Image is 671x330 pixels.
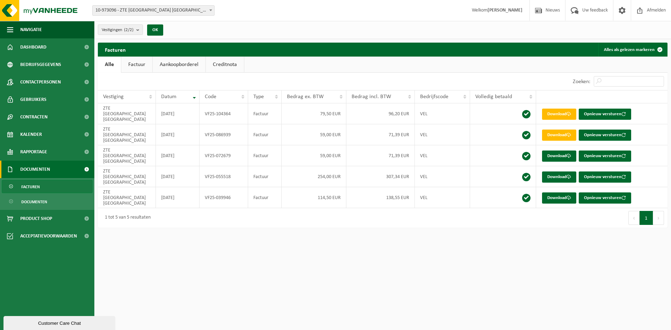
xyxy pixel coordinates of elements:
a: Documenten [2,195,93,208]
a: Download [542,171,576,183]
td: ZTE [GEOGRAPHIC_DATA] [GEOGRAPHIC_DATA] [98,145,156,166]
strong: [PERSON_NAME] [488,8,522,13]
td: Factuur [248,166,282,187]
span: Documenten [21,195,47,208]
span: Bedrag ex. BTW [287,94,324,100]
count: (2/2) [124,28,134,32]
td: VF25-072679 [200,145,248,166]
td: [DATE] [156,166,200,187]
span: Facturen [21,180,40,193]
a: Aankoopborderel [153,57,205,73]
iframe: chat widget [3,315,117,330]
button: Opnieuw versturen [579,192,631,204]
a: Alle [98,57,121,73]
button: Alles als gelezen markeren [598,43,667,57]
span: Kalender [20,126,42,143]
td: [DATE] [156,103,200,124]
td: Factuur [248,124,282,145]
td: VEL [415,145,470,166]
td: Factuur [248,187,282,208]
td: 254,00 EUR [282,166,347,187]
td: 307,34 EUR [346,166,415,187]
span: Bedrijfscode [420,94,448,100]
a: Download [542,151,576,162]
label: Zoeken: [573,79,590,85]
button: Opnieuw versturen [579,109,631,120]
span: Bedrag incl. BTW [352,94,391,100]
td: ZTE [GEOGRAPHIC_DATA] [GEOGRAPHIC_DATA] [98,166,156,187]
td: VEL [415,124,470,145]
td: [DATE] [156,124,200,145]
button: Previous [628,211,640,225]
span: Gebruikers [20,91,46,108]
span: Volledig betaald [475,94,512,100]
td: Factuur [248,103,282,124]
td: ZTE [GEOGRAPHIC_DATA] [GEOGRAPHIC_DATA] [98,187,156,208]
a: Download [542,130,576,141]
td: ZTE [GEOGRAPHIC_DATA] [GEOGRAPHIC_DATA] [98,124,156,145]
span: Documenten [20,161,50,178]
a: Factuur [121,57,152,73]
td: VF25-039946 [200,187,248,208]
td: VF25-055518 [200,166,248,187]
td: [DATE] [156,187,200,208]
button: 1 [640,211,653,225]
span: Navigatie [20,21,42,38]
span: Dashboard [20,38,46,56]
a: Creditnota [206,57,244,73]
td: [DATE] [156,145,200,166]
td: VEL [415,103,470,124]
span: Bedrijfsgegevens [20,56,61,73]
span: Acceptatievoorwaarden [20,227,77,245]
td: 114,50 EUR [282,187,347,208]
span: 10-973096 - ZTE BELGIUM NV - WOLUWE-SAINT-LAMBERT [92,5,215,16]
a: Download [542,109,576,120]
h2: Facturen [98,43,133,56]
div: 1 tot 5 van 5 resultaten [101,212,151,224]
td: 71,39 EUR [346,124,415,145]
span: Type [253,94,264,100]
a: Download [542,192,576,204]
span: 10-973096 - ZTE BELGIUM NV - WOLUWE-SAINT-LAMBERT [93,6,214,15]
span: Product Shop [20,210,52,227]
td: 79,50 EUR [282,103,347,124]
td: 59,00 EUR [282,124,347,145]
button: OK [147,24,163,36]
td: VEL [415,166,470,187]
span: Rapportage [20,143,47,161]
td: VF25-086939 [200,124,248,145]
td: ZTE [GEOGRAPHIC_DATA] [GEOGRAPHIC_DATA] [98,103,156,124]
td: 71,39 EUR [346,145,415,166]
td: Factuur [248,145,282,166]
button: Opnieuw versturen [579,171,631,183]
td: VEL [415,187,470,208]
td: 138,55 EUR [346,187,415,208]
button: Opnieuw versturen [579,130,631,141]
span: Vestigingen [102,25,134,35]
span: Datum [161,94,176,100]
button: Next [653,211,664,225]
span: Contactpersonen [20,73,61,91]
td: VF25-104364 [200,103,248,124]
td: 59,00 EUR [282,145,347,166]
span: Vestiging [103,94,124,100]
a: Facturen [2,180,93,193]
button: Vestigingen(2/2) [98,24,143,35]
span: Contracten [20,108,48,126]
button: Opnieuw versturen [579,151,631,162]
td: 96,20 EUR [346,103,415,124]
span: Code [205,94,216,100]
